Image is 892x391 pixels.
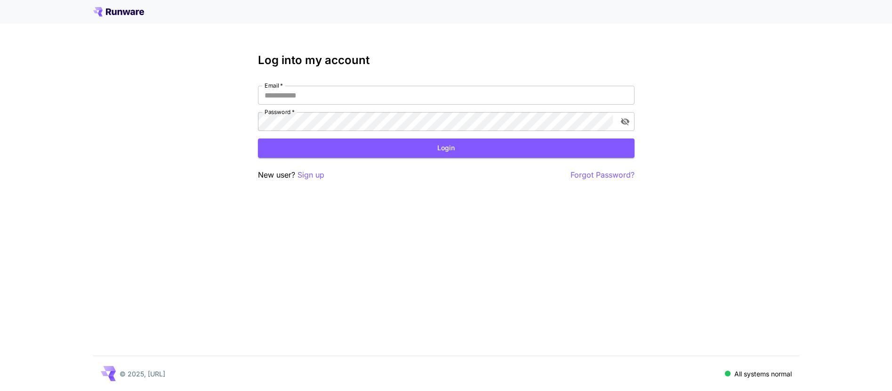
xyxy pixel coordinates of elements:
button: toggle password visibility [617,113,634,130]
p: All systems normal [734,369,792,379]
button: Forgot Password? [571,169,635,181]
h3: Log into my account [258,54,635,67]
button: Login [258,138,635,158]
p: © 2025, [URL] [120,369,165,379]
label: Password [265,108,295,116]
button: Sign up [297,169,324,181]
label: Email [265,81,283,90]
p: New user? [258,169,324,181]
